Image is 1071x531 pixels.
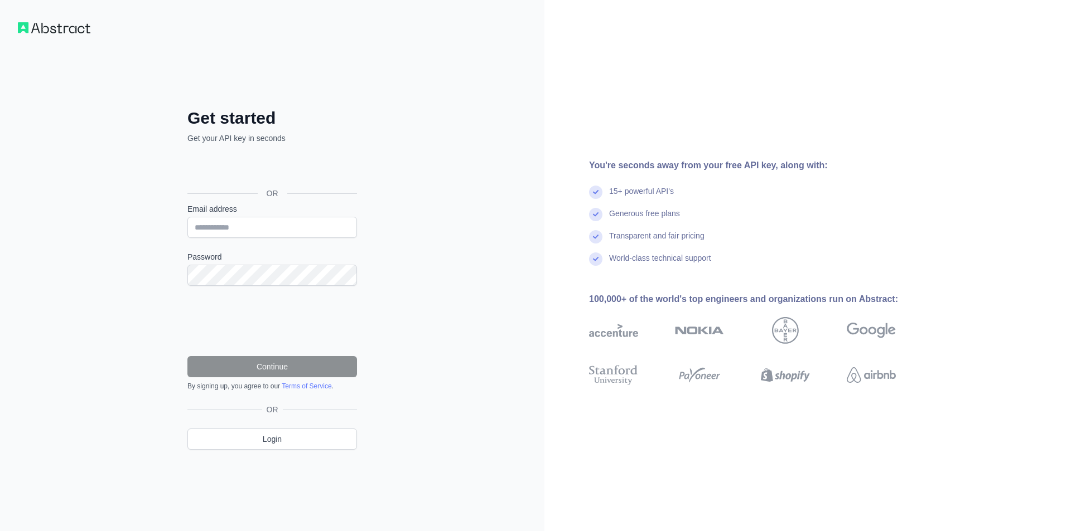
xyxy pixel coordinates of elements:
[187,251,357,262] label: Password
[847,363,896,387] img: airbnb
[187,203,357,215] label: Email address
[589,186,602,199] img: check mark
[282,382,331,390] a: Terms of Service
[589,230,602,243] img: check mark
[187,299,357,343] iframe: reCAPTCHA
[589,252,602,266] img: check mark
[187,382,357,391] div: By signing up, you agree to our .
[182,156,360,181] iframe: Nút Đăng nhập bằng Google
[609,208,680,230] div: Generous free plans
[589,293,932,306] div: 100,000+ of the world's top engineers and organizations run on Abstract:
[589,363,638,387] img: stanford university
[772,317,799,344] img: bayer
[258,188,287,199] span: OR
[187,108,357,128] h2: Get started
[675,363,724,387] img: payoneer
[18,22,90,33] img: Workflow
[609,230,705,252] div: Transparent and fair pricing
[262,404,283,415] span: OR
[609,252,711,275] div: World-class technical support
[589,317,638,344] img: accenture
[187,133,357,144] p: Get your API key in seconds
[675,317,724,344] img: nokia
[609,186,674,208] div: 15+ powerful API's
[187,428,357,450] a: Login
[847,317,896,344] img: google
[589,159,932,172] div: You're seconds away from your free API key, along with:
[761,363,810,387] img: shopify
[187,356,357,377] button: Continue
[589,208,602,221] img: check mark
